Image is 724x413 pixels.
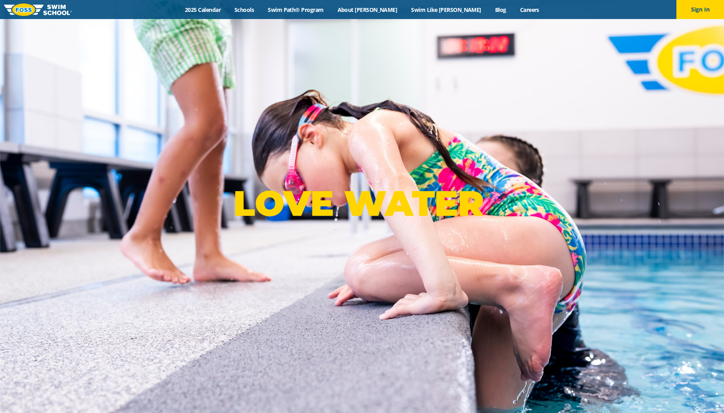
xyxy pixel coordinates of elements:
[228,6,261,13] a: Schools
[330,6,404,13] a: About [PERSON_NAME]
[261,6,330,13] a: Swim Path® Program
[513,6,546,13] a: Careers
[178,6,228,13] a: 2025 Calendar
[404,6,488,13] a: Swim Like [PERSON_NAME]
[233,182,490,225] p: LOVE WATER
[484,190,490,200] sup: ®
[4,4,72,16] img: FOSS Swim School Logo
[488,6,513,13] a: Blog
